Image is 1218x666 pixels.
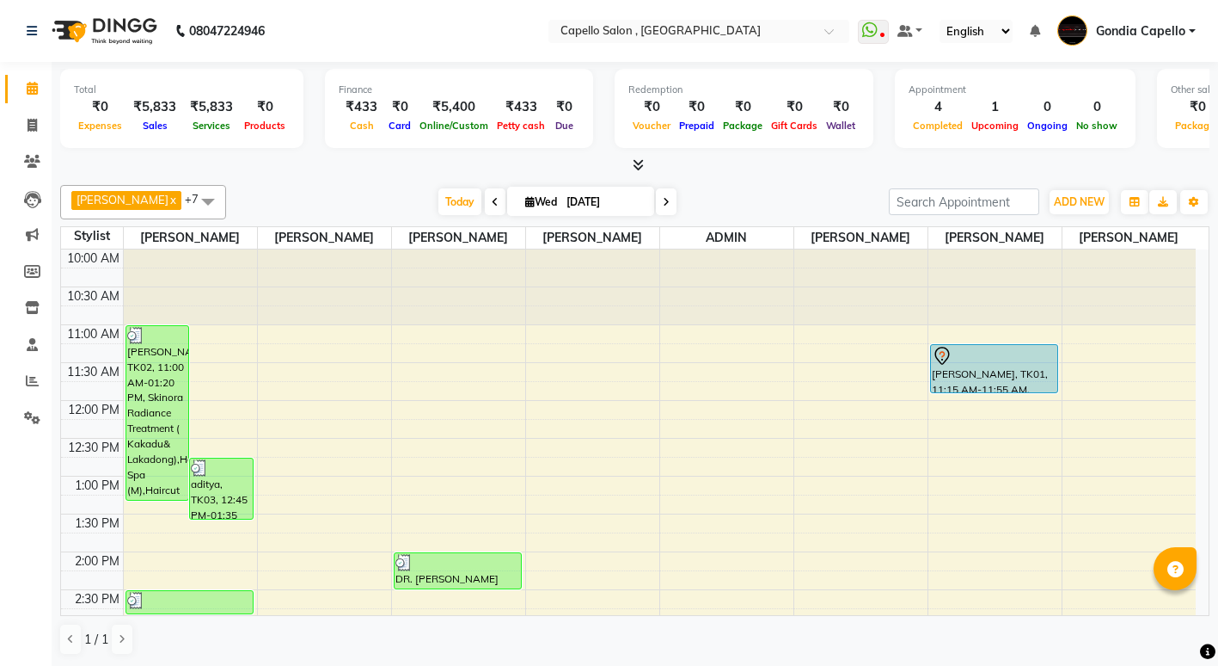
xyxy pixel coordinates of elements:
[493,97,549,117] div: ₹433
[909,97,967,117] div: 4
[415,97,493,117] div: ₹5,400
[126,591,253,614] div: SAWPNIL, TK05, 02:30 PM-02:50 PM, Haircut (M)
[628,97,675,117] div: ₹0
[551,120,578,132] span: Due
[395,553,521,589] div: DR. [PERSON_NAME] RANGHALE, TK04, 02:00 PM-02:30 PM, [GEOGRAPHIC_DATA]
[561,189,647,215] input: 2025-09-03
[675,97,719,117] div: ₹0
[84,631,108,649] span: 1 / 1
[822,120,860,132] span: Wallet
[889,188,1039,215] input: Search Appointment
[64,401,123,419] div: 12:00 PM
[909,120,967,132] span: Completed
[967,97,1023,117] div: 1
[415,120,493,132] span: Online/Custom
[240,120,290,132] span: Products
[74,83,290,97] div: Total
[822,97,860,117] div: ₹0
[526,227,659,249] span: [PERSON_NAME]
[1054,195,1105,208] span: ADD NEW
[190,459,253,519] div: aditya, TK03, 12:45 PM-01:35 PM, Face D-Tan,hand d tan
[909,83,1122,97] div: Appointment
[1057,15,1087,46] img: Gondia Capello
[258,227,391,249] span: [PERSON_NAME]
[74,97,126,117] div: ₹0
[71,515,123,533] div: 1:30 PM
[392,227,525,249] span: [PERSON_NAME]
[61,227,123,245] div: Stylist
[1096,22,1185,40] span: Gondia Capello
[1023,120,1072,132] span: Ongoing
[1072,120,1122,132] span: No show
[138,120,172,132] span: Sales
[77,193,168,207] span: [PERSON_NAME]
[168,193,176,207] a: x
[767,120,822,132] span: Gift Cards
[675,120,719,132] span: Prepaid
[767,97,822,117] div: ₹0
[1062,227,1197,249] span: [PERSON_NAME]
[189,7,265,55] b: 08047224946
[185,192,211,206] span: +7
[719,97,767,117] div: ₹0
[967,120,1023,132] span: Upcoming
[521,195,561,208] span: Wed
[339,83,579,97] div: Finance
[64,439,123,457] div: 12:30 PM
[1023,97,1072,117] div: 0
[1146,597,1201,649] iframe: chat widget
[339,97,384,117] div: ₹433
[183,97,240,117] div: ₹5,833
[719,120,767,132] span: Package
[438,188,481,215] span: Today
[64,325,123,343] div: 11:00 AM
[188,120,235,132] span: Services
[1072,97,1122,117] div: 0
[493,120,549,132] span: Petty cash
[71,477,123,495] div: 1:00 PM
[549,97,579,117] div: ₹0
[384,120,415,132] span: Card
[124,227,257,249] span: [PERSON_NAME]
[64,287,123,305] div: 10:30 AM
[44,7,162,55] img: logo
[628,83,860,97] div: Redemption
[1050,190,1109,214] button: ADD NEW
[126,97,183,117] div: ₹5,833
[660,227,793,249] span: ADMIN
[346,120,378,132] span: Cash
[928,227,1062,249] span: [PERSON_NAME]
[64,363,123,381] div: 11:30 AM
[931,345,1057,392] div: [PERSON_NAME], TK01, 11:15 AM-11:55 AM, Colour Touch-Up
[794,227,927,249] span: [PERSON_NAME]
[74,120,126,132] span: Expenses
[71,590,123,608] div: 2:30 PM
[240,97,290,117] div: ₹0
[64,250,123,268] div: 10:00 AM
[71,552,123,570] div: 2:00 PM
[384,97,415,117] div: ₹0
[126,326,189,500] div: [PERSON_NAME], TK02, 11:00 AM-01:20 PM, Skinora Radiance Treatment ( Kakadu& Lakadong),Hair Spa (...
[628,120,675,132] span: Voucher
